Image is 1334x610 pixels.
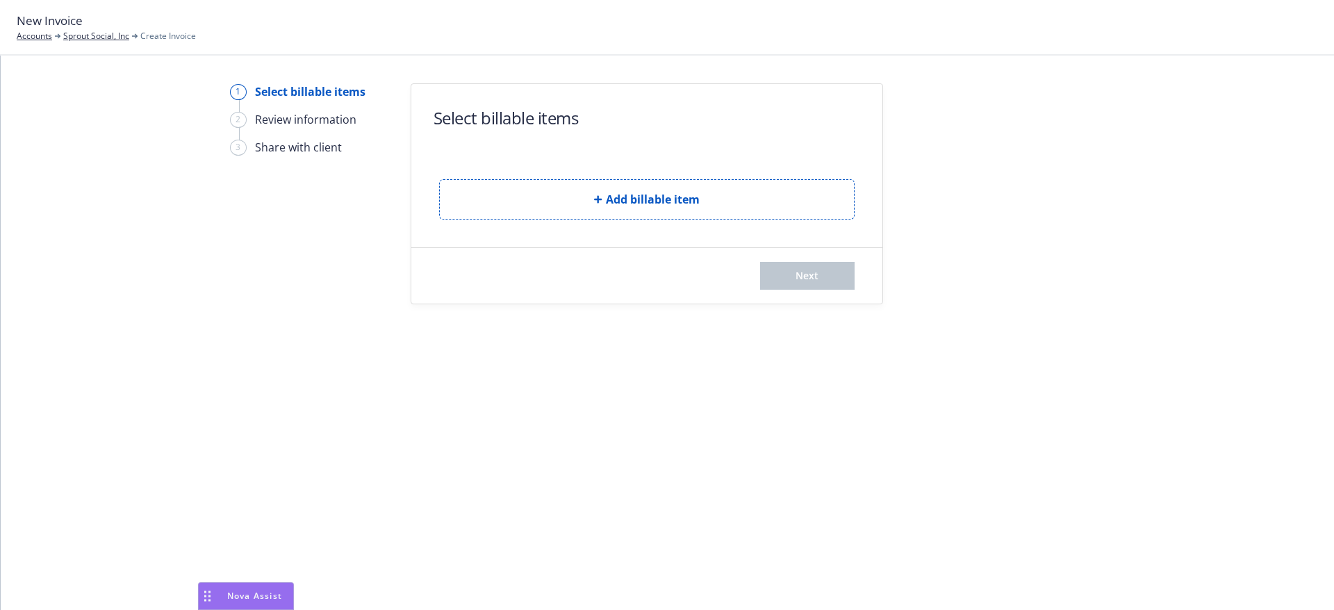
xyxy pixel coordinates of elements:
[255,83,365,100] div: Select billable items
[230,112,247,128] div: 2
[255,139,342,156] div: Share with client
[63,30,129,42] a: Sprout Social, Inc
[227,590,282,602] span: Nova Assist
[796,269,818,282] span: Next
[439,179,855,220] button: Add billable item
[606,191,700,208] span: Add billable item
[17,12,83,30] span: New Invoice
[198,582,294,610] button: Nova Assist
[230,140,247,156] div: 3
[17,30,52,42] a: Accounts
[230,84,247,100] div: 1
[199,583,216,609] div: Drag to move
[760,262,855,290] button: Next
[255,111,356,128] div: Review information
[434,106,579,129] h1: Select billable items
[140,30,196,42] span: Create Invoice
